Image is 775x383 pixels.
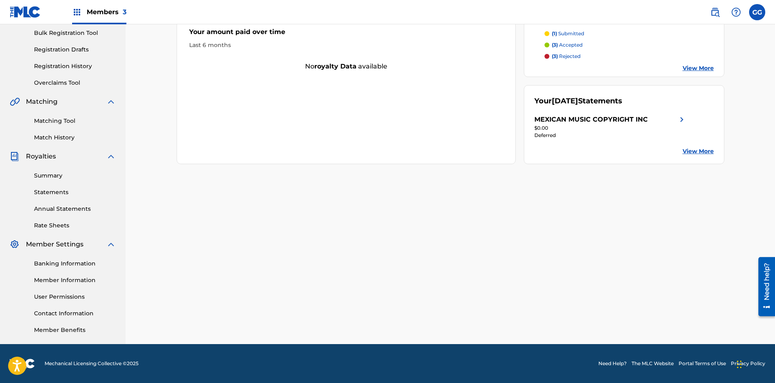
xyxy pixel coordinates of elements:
[34,188,116,197] a: Statements
[552,30,557,36] span: (1)
[106,240,116,249] img: expand
[679,360,726,367] a: Portal Terms of Use
[34,45,116,54] a: Registration Drafts
[10,97,20,107] img: Matching
[632,360,674,367] a: The MLC Website
[189,41,504,49] div: Last 6 months
[123,8,126,16] span: 3
[106,97,116,107] img: expand
[10,6,41,18] img: MLC Logo
[534,124,687,132] div: $0.00
[731,7,741,17] img: help
[552,30,584,37] p: submitted
[177,62,516,71] div: No available
[677,115,687,124] img: right chevron icon
[707,4,723,20] a: Public Search
[314,62,357,70] strong: royalty data
[534,132,687,139] div: Deferred
[45,360,139,367] span: Mechanical Licensing Collective © 2025
[544,53,714,60] a: (3) rejected
[749,4,765,20] div: User Menu
[106,152,116,161] img: expand
[26,240,83,249] span: Member Settings
[683,64,714,73] a: View More
[598,360,627,367] a: Need Help?
[534,115,687,139] a: MEXICAN MUSIC COPYRIGHT INCright chevron icon$0.00Deferred
[34,133,116,142] a: Match History
[34,62,116,71] a: Registration History
[34,259,116,268] a: Banking Information
[552,96,578,105] span: [DATE]
[87,7,126,17] span: Members
[34,171,116,180] a: Summary
[544,30,714,37] a: (1) submitted
[734,344,775,383] div: Widget de chat
[34,29,116,37] a: Bulk Registration Tool
[728,4,744,20] div: Help
[10,240,19,249] img: Member Settings
[34,326,116,334] a: Member Benefits
[752,254,775,319] iframe: Resource Center
[731,360,765,367] a: Privacy Policy
[683,147,714,156] a: View More
[10,359,35,368] img: logo
[26,97,58,107] span: Matching
[552,41,583,49] p: accepted
[552,53,581,60] p: rejected
[34,79,116,87] a: Overclaims Tool
[544,41,714,49] a: (3) accepted
[710,7,720,17] img: search
[552,42,558,48] span: (3)
[34,205,116,213] a: Annual Statements
[34,117,116,125] a: Matching Tool
[534,115,648,124] div: MEXICAN MUSIC COPYRIGHT INC
[34,276,116,285] a: Member Information
[189,27,504,41] div: Your amount paid over time
[552,53,558,59] span: (3)
[34,221,116,230] a: Rate Sheets
[10,152,19,161] img: Royalties
[34,309,116,318] a: Contact Information
[72,7,82,17] img: Top Rightsholders
[34,293,116,301] a: User Permissions
[734,344,775,383] iframe: Chat Widget
[534,96,622,107] div: Your Statements
[737,352,742,377] div: Arrastrar
[26,152,56,161] span: Royalties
